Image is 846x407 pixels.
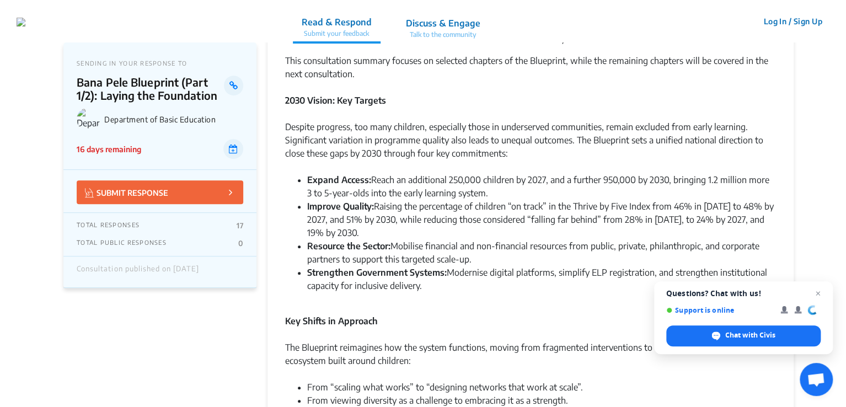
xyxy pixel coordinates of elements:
[77,221,140,230] p: TOTAL RESPONSES
[811,287,824,300] span: Close chat
[756,13,829,30] button: Log In / Sign Up
[285,54,776,94] div: This consultation summary focuses on selected chapters of the Blueprint, while the remaining chap...
[77,265,199,279] div: Consultation published on [DATE]
[77,143,141,155] p: 16 days remaining
[307,201,374,212] strong: Improve Quality:
[238,239,243,248] p: 0
[307,174,371,185] strong: Expand Access:
[307,266,776,292] li: Modernise digital platforms, simplify ELP registration, and strengthen institutional capacity for...
[17,18,25,26] img: r3bhv9o7vttlwasn7lg2llmba4yf
[285,315,378,326] strong: Key Shifts in Approach
[307,267,447,278] strong: Strengthen Government Systems:
[307,200,776,239] li: Raising the percentage of children “on track” in the Thrive by Five Index from 46% in [DATE] to 4...
[666,289,821,298] span: Questions? Chat with us!
[237,221,243,230] p: 17
[77,180,243,204] button: SUBMIT RESPONSE
[77,60,243,67] p: SENDING IN YOUR RESPONSE TO
[77,108,100,131] img: Department of Basic Education logo
[302,29,372,39] p: Submit your feedback
[666,325,821,346] div: Chat with Civis
[725,330,775,340] span: Chat with Civis
[85,186,168,199] p: SUBMIT RESPONSE
[285,328,776,381] div: The Blueprint reimagines how the system functions, moving from fragmented interventions to a cohe...
[406,17,480,30] p: Discuss & Engage
[666,306,773,314] span: Support is online
[302,15,372,29] p: Read & Respond
[104,115,243,124] p: Department of Basic Education
[307,239,776,266] li: Mobilise financial and non-financial resources from public, private, philanthropic, and corporate...
[406,30,480,40] p: Talk to the community
[307,394,776,407] li: From viewing diversity as a challenge to embracing it as a strength.
[77,76,224,102] p: Bana Pele Blueprint (Part 1/2): Laying the Foundation
[800,363,833,396] div: Open chat
[85,188,94,197] img: Vector.jpg
[307,240,390,251] strong: Resource the Sector:
[307,173,776,200] li: Reach an additional 250,000 children by 2027, and a further 950,000 by 2030, bringing 1.2 million...
[77,239,167,248] p: TOTAL PUBLIC RESPONSES
[285,95,386,106] strong: 2030 Vision: Key Targets
[285,120,776,173] div: Despite progress, too many children, especially those in underserved communities, remain excluded...
[307,381,776,394] li: From “scaling what works” to “designing networks that work at scale”.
